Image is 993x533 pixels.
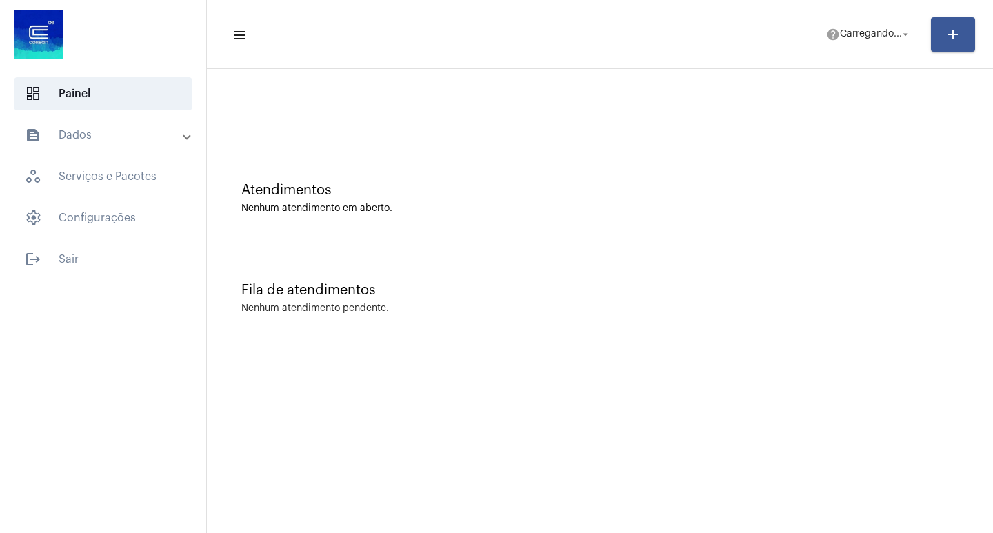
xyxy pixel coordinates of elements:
[241,303,389,314] div: Nenhum atendimento pendente.
[25,127,41,143] mat-icon: sidenav icon
[25,127,184,143] mat-panel-title: Dados
[14,160,192,193] span: Serviços e Pacotes
[826,28,840,41] mat-icon: help
[14,77,192,110] span: Painel
[899,28,912,41] mat-icon: arrow_drop_down
[232,27,245,43] mat-icon: sidenav icon
[241,283,959,298] div: Fila de atendimentos
[8,119,206,152] mat-expansion-panel-header: sidenav iconDados
[818,21,920,48] button: Carregando...
[25,168,41,185] span: sidenav icon
[241,203,959,214] div: Nenhum atendimento em aberto.
[945,26,961,43] mat-icon: add
[11,7,66,62] img: d4669ae0-8c07-2337-4f67-34b0df7f5ae4.jpeg
[840,30,902,39] span: Carregando...
[25,86,41,102] span: sidenav icon
[241,183,959,198] div: Atendimentos
[14,243,192,276] span: Sair
[14,201,192,234] span: Configurações
[25,251,41,268] mat-icon: sidenav icon
[25,210,41,226] span: sidenav icon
